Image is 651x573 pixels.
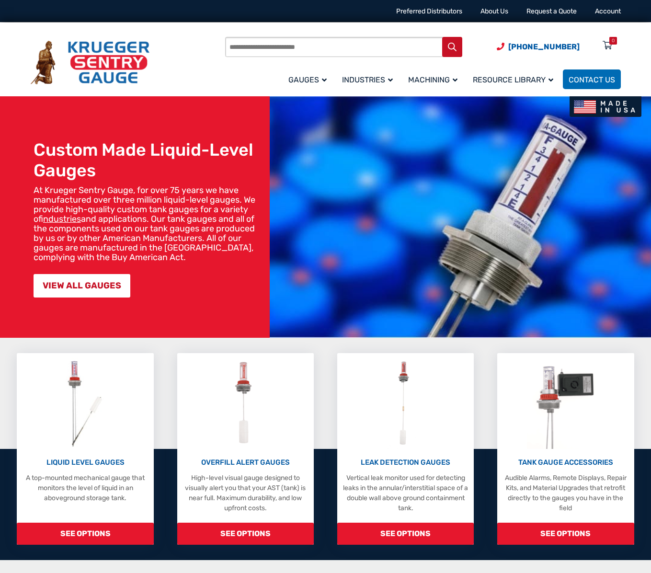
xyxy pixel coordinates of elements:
[342,473,469,513] p: Vertical leak monitor used for detecting leaks in the annular/interstitial space of a double wall...
[396,7,462,15] a: Preferred Distributors
[17,523,153,545] span: SEE OPTIONS
[526,7,577,15] a: Request a Quote
[467,68,563,91] a: Resource Library
[270,96,651,338] img: bg_hero_bannerksentry
[283,68,336,91] a: Gauges
[177,523,314,545] span: SEE OPTIONS
[387,358,424,449] img: Leak Detection Gauges
[17,353,153,545] a: Liquid Level Gauges LIQUID LEVEL GAUGES A top-mounted mechanical gauge that monitors the level of...
[570,96,641,117] img: Made In USA
[527,358,604,449] img: Tank Gauge Accessories
[224,358,267,449] img: Overfill Alert Gauges
[337,523,474,545] span: SEE OPTIONS
[60,358,111,449] img: Liquid Level Gauges
[402,68,467,91] a: Machining
[612,37,615,45] div: 0
[342,75,393,84] span: Industries
[182,457,309,468] p: OVERFILL ALERT GAUGES
[34,185,265,262] p: At Krueger Sentry Gauge, for over 75 years we have manufactured over three million liquid-level g...
[31,41,149,85] img: Krueger Sentry Gauge
[497,353,634,545] a: Tank Gauge Accessories TANK GAUGE ACCESSORIES Audible Alarms, Remote Displays, Repair Kits, and M...
[497,523,634,545] span: SEE OPTIONS
[502,473,629,513] p: Audible Alarms, Remote Displays, Repair Kits, and Material Upgrades that retrofit directly to the...
[473,75,553,84] span: Resource Library
[497,41,580,53] a: Phone Number (920) 434-8860
[177,353,314,545] a: Overfill Alert Gauges OVERFILL ALERT GAUGES High-level visual gauge designed to visually alert yo...
[342,457,469,468] p: LEAK DETECTION GAUGES
[34,139,265,181] h1: Custom Made Liquid-Level Gauges
[22,457,148,468] p: LIQUID LEVEL GAUGES
[336,68,402,91] a: Industries
[569,75,615,84] span: Contact Us
[337,353,474,545] a: Leak Detection Gauges LEAK DETECTION GAUGES Vertical leak monitor used for detecting leaks in the...
[34,274,130,298] a: VIEW ALL GAUGES
[22,473,148,503] p: A top-mounted mechanical gauge that monitors the level of liquid in an aboveground storage tank.
[43,214,81,224] a: industries
[182,473,309,513] p: High-level visual gauge designed to visually alert you that your AST (tank) is near full. Maximum...
[563,69,621,89] a: Contact Us
[502,457,629,468] p: TANK GAUGE ACCESSORIES
[408,75,457,84] span: Machining
[508,42,580,51] span: [PHONE_NUMBER]
[595,7,621,15] a: Account
[480,7,508,15] a: About Us
[288,75,327,84] span: Gauges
